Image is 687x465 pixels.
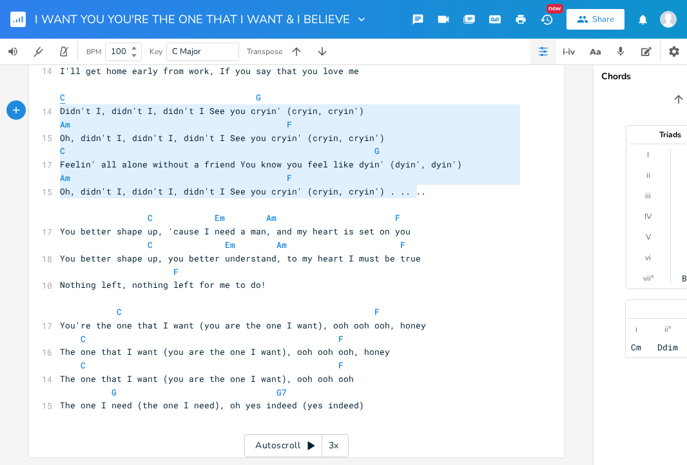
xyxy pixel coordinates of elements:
span: Nothing left, nothing left for me to do! [60,279,266,290]
div: V [646,232,651,242]
span: G [374,145,380,157]
span: C Major [172,46,201,57]
span: I'll get home early from work, If you say that you love me [60,65,359,77]
span: The one that I want (you are the one I want), ooh ooh ooh [60,373,354,384]
span: You better shape up, you better understand, to my heart I must be true [60,252,421,264]
span: C [117,306,122,318]
span: C [60,91,65,104]
span: Oh, didn't I, didn't I, didn't I See you cryin' (cryin, cryin') [60,132,385,144]
div: iii [645,191,651,201]
div: BPM [86,48,101,55]
span: Didn't I, didn't I, didn't I See you cryin' (cryin, cryin') [60,105,364,117]
span: Am [276,239,287,251]
span: F [374,306,380,318]
div: Cm [631,342,641,352]
span: C [60,145,65,157]
div: Ddim [657,342,678,352]
div: vi [645,252,651,263]
span: F [287,172,292,184]
span: Am [60,172,70,184]
div: Share [592,14,614,25]
span: C [148,239,153,251]
span: Am [266,212,276,223]
img: Eden Casteel [660,11,677,28]
span: Em [215,212,225,223]
button: New [534,8,559,31]
span: F [395,212,400,223]
div: 3x [322,434,345,457]
div: IV [644,211,652,222]
span: G [111,386,117,398]
span: You're the one that I want (you are the one I want), ooh ooh ooh, honey [60,319,426,331]
span: F [338,359,343,371]
div: I [647,149,649,160]
span: Am [60,119,70,130]
div: vii° [643,273,653,283]
span: F [338,333,343,345]
button: Share [566,9,624,30]
span: C [81,359,86,371]
div: i [635,324,637,334]
div: ii [646,170,650,180]
span: Em [225,239,235,251]
span: You better shape up, 'cause I need a man, and my heart is set on you [60,225,411,237]
div: Key [150,48,162,55]
span: Oh, didn't I, didn't I, didn't I See you cryin' (cryin, cryin') . .. .. [60,185,426,197]
span: F [173,266,179,278]
div: Autoscroll [244,434,349,457]
span: G7 [276,386,287,398]
div: Transpose [247,48,282,55]
span: F [400,239,405,251]
span: C [81,333,86,345]
span: The one I need (the one I need), oh yes indeed (yes indeed) [60,399,364,411]
span: F [287,119,292,130]
div: ii° [664,324,671,334]
span: The one that I want (you are the one I want), ooh ooh ooh, honey [60,346,390,357]
span: C [148,212,153,223]
span: G [256,91,261,103]
span: Feelin' all alone without a friend You know you feel like dyin' (dyin', dyin') [60,158,462,170]
span: I WANT YOU YOU'RE THE ONE THAT I WANT & I BELIEVE [35,14,350,25]
div: New [547,4,563,14]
